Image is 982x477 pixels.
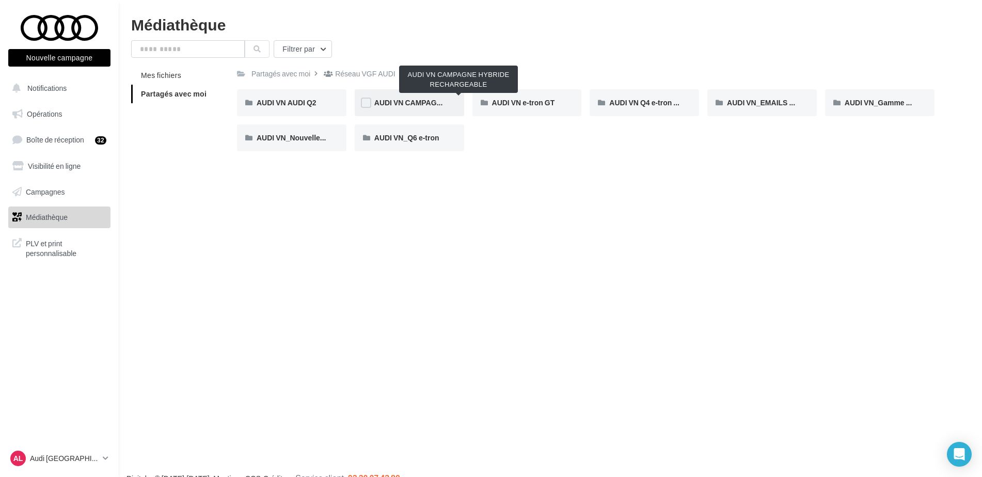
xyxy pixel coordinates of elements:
[6,103,113,125] a: Opérations
[26,187,65,196] span: Campagnes
[8,449,110,468] a: AL Audi [GEOGRAPHIC_DATA]
[257,133,353,142] span: AUDI VN_Nouvelle A6 e-tron
[95,136,106,145] div: 32
[6,77,108,99] button: Notifications
[8,49,110,67] button: Nouvelle campagne
[6,206,113,228] a: Médiathèque
[399,66,518,93] div: AUDI VN CAMPAGNE HYBRIDE RECHARGEABLE
[26,135,84,144] span: Boîte de réception
[257,98,316,107] span: AUDI VN AUDI Q2
[727,98,837,107] span: AUDI VN_EMAILS COMMANDES
[947,442,972,467] div: Open Intercom Messenger
[30,453,99,464] p: Audi [GEOGRAPHIC_DATA]
[251,69,310,79] div: Partagés avec moi
[131,17,970,32] div: Médiathèque
[6,129,113,151] a: Boîte de réception32
[374,98,544,107] span: AUDI VN CAMPAGNE HYBRIDE RECHARGEABLE
[274,40,332,58] button: Filtrer par
[141,89,207,98] span: Partagés avec moi
[374,133,439,142] span: AUDI VN_Q6 e-tron
[492,98,555,107] span: AUDI VN e-tron GT
[335,69,395,79] div: Réseau VGF AUDI
[609,98,707,107] span: AUDI VN Q4 e-tron sans offre
[845,98,938,107] span: AUDI VN_Gamme Q8 e-tron
[27,84,67,92] span: Notifications
[6,232,113,263] a: PLV et print personnalisable
[27,109,62,118] span: Opérations
[26,236,106,259] span: PLV et print personnalisable
[26,213,68,221] span: Médiathèque
[6,181,113,203] a: Campagnes
[13,453,23,464] span: AL
[28,162,81,170] span: Visibilité en ligne
[6,155,113,177] a: Visibilité en ligne
[141,71,181,79] span: Mes fichiers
